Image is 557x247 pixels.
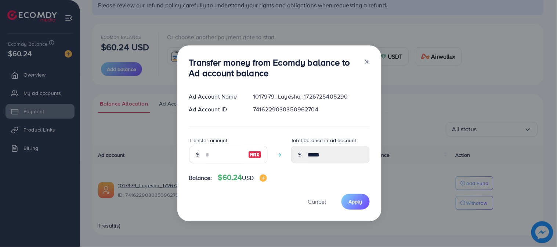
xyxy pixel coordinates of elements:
span: USD [242,174,254,182]
span: Cancel [308,198,326,206]
div: Ad Account ID [183,105,247,114]
label: Total balance in ad account [291,137,357,144]
span: Apply [349,198,362,205]
img: image [248,150,261,159]
h3: Transfer money from Ecomdy balance to Ad account balance [189,57,358,78]
div: 1017979_Layesha_1726725405290 [247,92,375,101]
div: 7416229030350962704 [247,105,375,114]
h4: $60.24 [218,173,267,182]
div: Ad Account Name [183,92,247,101]
span: Balance: [189,174,212,182]
img: image [260,174,267,182]
button: Apply [341,194,370,210]
button: Cancel [299,194,336,210]
label: Transfer amount [189,137,228,144]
